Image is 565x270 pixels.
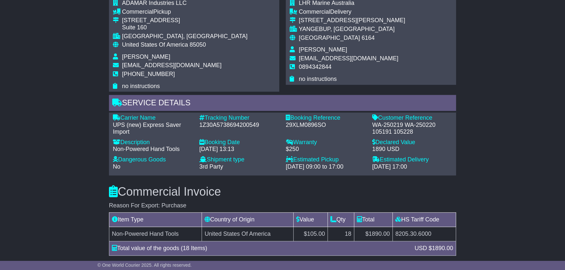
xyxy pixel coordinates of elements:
span: © One World Courier 2025. All rights reserved. [98,262,192,268]
td: 18 [328,227,354,241]
div: [DATE] 13:13 [199,146,279,153]
div: Estimated Pickup [286,156,366,163]
span: [PERSON_NAME] [122,53,170,60]
div: Booking Reference [286,114,366,122]
h3: Commercial Invoice [109,185,456,198]
div: UPS (new) Express Saver Import [113,122,193,136]
div: Estimated Delivery [372,156,452,163]
td: HS Tariff Code [392,213,456,227]
td: Qty [328,213,354,227]
td: 8205.30.6000 [392,227,456,241]
span: 0894342844 [299,64,331,70]
div: Tracking Number [199,114,279,122]
div: Warranty [286,139,366,146]
td: Total [354,213,392,227]
div: Pickup [122,8,248,16]
div: Dangerous Goods [113,156,193,163]
span: no instructions [122,83,160,89]
div: Customer Reference [372,114,452,122]
div: Reason For Export: Purchase [109,202,456,209]
span: United States Of America [122,41,188,48]
div: USD $1890.00 [411,244,456,253]
div: Suite 160 [122,24,248,31]
td: Country of Origin [202,213,294,227]
div: Delivery [299,8,405,16]
div: [DATE] 17:00 [372,163,452,171]
span: 85050 [190,41,206,48]
span: 6164 [361,35,374,41]
span: [PHONE_NUMBER] [122,71,175,77]
td: United States Of America [202,227,294,241]
div: Service Details [109,95,456,112]
td: $105.00 [294,227,328,241]
div: Carrier Name [113,114,193,122]
td: Value [294,213,328,227]
div: WA-250219 WA-250220 105191 105228 [372,122,452,136]
div: 29XLM0896SO [286,122,366,129]
div: [GEOGRAPHIC_DATA], [GEOGRAPHIC_DATA] [122,33,248,40]
span: Commercial [299,8,330,15]
span: No [113,163,120,170]
div: [DATE] 09:00 to 17:00 [286,163,366,171]
span: [EMAIL_ADDRESS][DOMAIN_NAME] [122,62,221,68]
div: Shipment type [199,156,279,163]
div: Total value of the goods (18 Items) [109,244,411,253]
div: Declared Value [372,139,452,146]
span: 3rd Party [199,163,223,170]
div: $250 [286,146,366,153]
div: YANGEBUP, [GEOGRAPHIC_DATA] [299,26,405,33]
td: $1890.00 [354,227,392,241]
span: [GEOGRAPHIC_DATA] [299,35,360,41]
span: [EMAIL_ADDRESS][DOMAIN_NAME] [299,55,398,62]
div: Description [113,139,193,146]
div: Booking Date [199,139,279,146]
div: [STREET_ADDRESS] [122,17,248,24]
span: no instructions [299,76,337,82]
span: [PERSON_NAME] [299,46,347,53]
td: Item Type [109,213,202,227]
span: Commercial [122,8,153,15]
div: [STREET_ADDRESS][PERSON_NAME] [299,17,405,24]
div: Non-Powered Hand Tools [113,146,193,153]
div: 1890 USD [372,146,452,153]
div: 1Z30A5738694200549 [199,122,279,129]
td: Non-Powered Hand Tools [109,227,202,241]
